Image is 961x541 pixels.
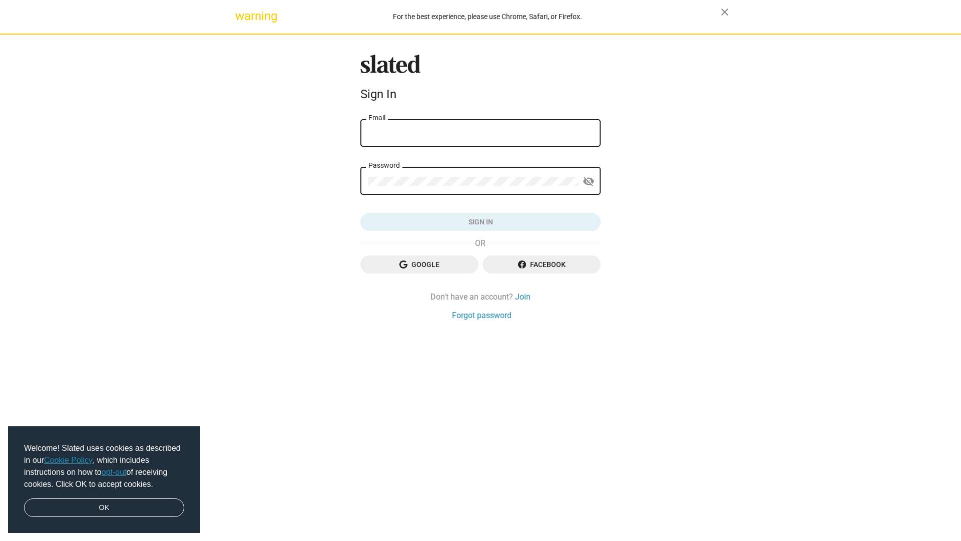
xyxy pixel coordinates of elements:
a: Cookie Policy [44,456,93,464]
button: Facebook [483,255,601,274]
a: dismiss cookie message [24,498,184,517]
button: Google [360,255,478,274]
div: For the best experience, please use Chrome, Safari, or Firefox. [254,10,721,24]
div: Sign In [360,87,601,101]
span: Google [368,255,470,274]
span: Facebook [491,255,593,274]
a: opt-out [102,468,127,476]
a: Forgot password [452,310,512,321]
span: Welcome! Slated uses cookies as described in our , which includes instructions on how to of recei... [24,442,184,490]
button: Show password [579,172,599,192]
a: Join [515,292,531,302]
mat-icon: close [719,6,731,18]
mat-icon: visibility_off [583,174,595,189]
div: Don't have an account? [360,292,601,302]
sl-branding: Sign In [360,55,601,106]
mat-icon: warning [235,10,247,22]
div: cookieconsent [8,426,200,533]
